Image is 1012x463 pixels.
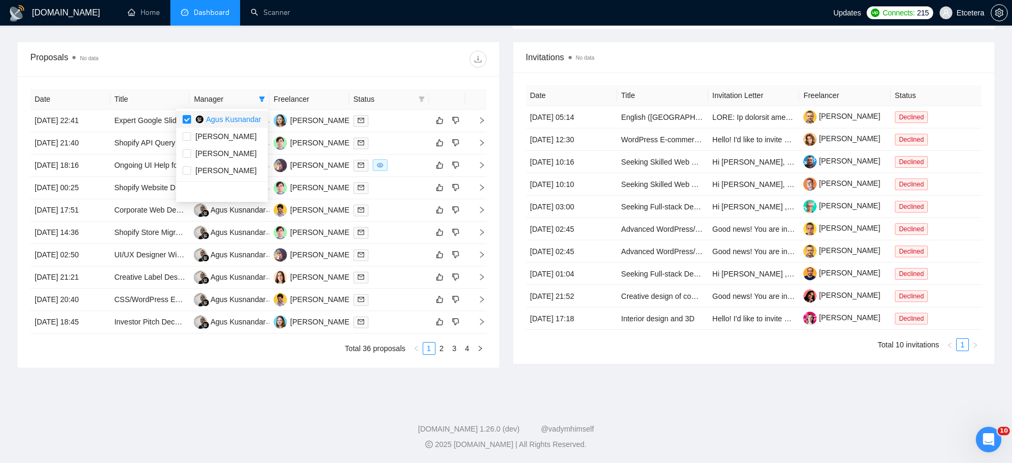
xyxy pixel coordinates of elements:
img: c1B6d2ffXkJTZoopxKthAjaKY79T9BR0HbmmRpuuhBvwRjhTm3lAcwjY1nYAAyXg_b [803,155,817,168]
a: Declined [895,112,933,121]
a: searchScanner [251,8,290,17]
td: Advanced WordPress/WooCommerce Expert – Custom Roles, Commission Tracking [617,218,708,240]
span: mail [358,184,364,191]
a: CSS/WordPress Expert Needed for Custom Site Edits + Figma to CSS Template Build [114,295,398,304]
td: Expert Google Slides Designer Needed for Editing Pitch Deck Slides [110,110,190,132]
th: Manager [190,89,269,110]
button: like [433,271,446,283]
a: [PERSON_NAME] [803,269,880,277]
li: Total 36 proposals [345,342,406,355]
a: Seeking Skilled Web Designer & Developer for Roofing Company Website (WordPress/Webflow) [621,158,940,166]
img: gigradar-bm.png [202,254,209,262]
img: DM [274,181,287,194]
td: Seeking Skilled Web Designer & Developer for Roofing Company Website (WordPress/Webflow) [617,151,708,173]
td: [DATE] 21:40 [30,132,110,155]
img: gigradar-bm.png [202,277,209,284]
a: Ongoing UI Help for Stock Market SAAS B2C Company [114,161,298,169]
a: UI/UX Designer With a Passion For Mesh Gradients [114,250,286,259]
th: Date [30,89,110,110]
span: right [972,342,978,348]
td: [DATE] 17:51 [30,199,110,222]
span: like [436,273,443,281]
button: dislike [449,248,462,261]
span: like [436,228,443,237]
a: Shopify API Query Script [114,139,196,147]
span: Connects: [883,7,915,19]
td: [DATE] 18:45 [30,311,110,334]
span: right [470,117,486,124]
div: [PERSON_NAME] [290,226,351,238]
span: Declined [895,201,928,213]
li: 2 [435,342,448,355]
td: WordPress E-commerce Website Development for Supplement Store [617,128,708,151]
span: setting [991,9,1007,17]
a: DB[PERSON_NAME] Bronfain [274,295,381,303]
span: Updates [833,9,861,17]
button: dislike [449,204,462,216]
td: [DATE] 00:25 [30,177,110,199]
button: dislike [449,136,462,149]
span: like [436,139,443,147]
td: Creative design of company profile/brochure for a sports, entertainment, and tourism company [617,285,708,307]
td: Seeking Skilled Web Designer & Developer for Roofing Company Website (WordPress/Webflow) [617,173,708,196]
span: mail [358,117,364,124]
span: like [436,116,443,125]
span: eye [377,162,383,168]
span: Declined [895,223,928,235]
a: Advanced WordPress/WooCommerce Expert – Custom Roles, Commission Tracking [621,247,901,256]
a: [PERSON_NAME] [803,201,880,210]
a: Creative Label Design for Dog Grooming Range [114,273,273,281]
li: Previous Page [410,342,423,355]
td: [DATE] 10:16 [526,151,617,173]
img: c1b9JySzac4x4dgsEyqnJHkcyMhtwYhRX20trAqcVMGYnIMrxZHAKhfppX9twvsE1T [803,133,817,146]
td: Seeking Full-stack Developers with Python, Databases (SQL), and cloud experience - DSQL-2025-q3 [617,196,708,218]
th: Date [526,85,617,106]
img: c1Z8fm9qi1TVOMZdqIq2ZTqPjvITY07C4foVy-3WfnJXgsJqeuhQDmLNVVVLhBO5xC [803,289,817,303]
span: dislike [452,161,459,169]
div: [PERSON_NAME] Bronfain [290,294,381,305]
img: c1awRfy-_TGqy_QmeA56XV8mJOXoSdeRoQmUTdW33mZiQfIgpYlQIKPiVh5n4nl6mu [803,222,817,235]
button: left [410,342,423,355]
span: user [942,9,950,17]
a: Declined [895,202,933,210]
li: Next Page [969,338,982,351]
td: [DATE] 20:40 [30,289,110,311]
span: No data [80,55,98,61]
a: VY[PERSON_NAME] [274,317,351,326]
button: dislike [449,181,462,194]
a: DM[PERSON_NAME] [274,228,351,236]
button: dislike [449,271,462,283]
span: Manager [194,93,254,105]
span: right [470,206,486,214]
button: like [433,114,446,127]
span: 10 [998,427,1010,435]
a: VY[PERSON_NAME] [274,116,351,124]
a: Declined [895,247,933,255]
span: filter [257,91,267,107]
a: [PERSON_NAME] [803,246,880,255]
span: left [413,345,419,352]
li: 3 [448,342,461,355]
a: Shopify Website Development for Custom LEGO Minifigures [114,183,314,192]
span: right [470,229,486,236]
span: Declined [895,290,928,302]
a: 4 [462,343,473,354]
span: right [470,296,486,303]
img: DM [274,136,287,150]
div: Agus Kusnandar [210,294,266,305]
button: dislike [449,114,462,127]
td: [DATE] 21:52 [526,285,617,307]
div: Agus Kusnandar [210,204,266,216]
td: Shopify Store Migration (UK → HK) [110,222,190,244]
img: c1ptZyEYoZMhwSoboTffeG8AtbMd21PNnHrrNzT1Szu8nK91yeowowsYRK7fTVy2Th [803,267,817,280]
a: PS[PERSON_NAME] [274,160,351,169]
button: like [433,204,446,216]
span: [PERSON_NAME] [195,132,257,141]
span: mail [358,319,364,325]
button: dislike [449,226,462,239]
div: [PERSON_NAME] [290,159,351,171]
li: 4 [461,342,474,355]
td: Investor Pitch Deck Creation [110,311,190,334]
li: Previous Page [943,338,956,351]
span: left [947,342,953,348]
